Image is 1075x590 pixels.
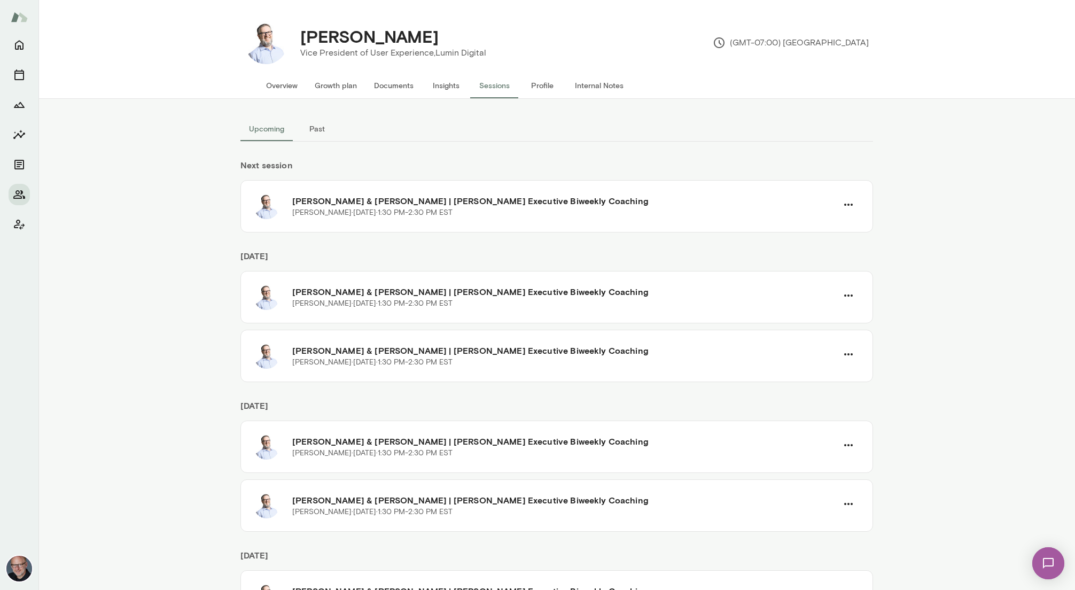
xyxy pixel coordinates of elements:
p: [PERSON_NAME] · [DATE] · 1:30 PM-2:30 PM EST [292,448,453,459]
h6: [PERSON_NAME] & [PERSON_NAME] | [PERSON_NAME] Executive Biweekly Coaching [292,285,837,298]
img: Nick Gould [6,556,32,581]
div: basic tabs example [240,116,873,142]
button: Upcoming [240,116,293,142]
button: Internal Notes [566,73,632,98]
button: Overview [258,73,306,98]
h6: [PERSON_NAME] & [PERSON_NAME] | [PERSON_NAME] Executive Biweekly Coaching [292,435,837,448]
img: Mento [11,7,28,27]
img: Mike West [245,21,287,64]
button: Profile [518,73,566,98]
h6: [PERSON_NAME] & [PERSON_NAME] | [PERSON_NAME] Executive Biweekly Coaching [292,195,837,207]
button: Insights [9,124,30,145]
button: Past [293,116,341,142]
p: [PERSON_NAME] · [DATE] · 1:30 PM-2:30 PM EST [292,298,453,309]
button: Insights [422,73,470,98]
h6: Next session [240,159,873,180]
p: (GMT-07:00) [GEOGRAPHIC_DATA] [713,36,869,49]
p: [PERSON_NAME] · [DATE] · 1:30 PM-2:30 PM EST [292,507,453,517]
h6: [DATE] [240,549,873,570]
button: Growth plan [306,73,365,98]
p: Vice President of User Experience, Lumin Digital [300,46,486,59]
button: Growth Plan [9,94,30,115]
h4: [PERSON_NAME] [300,26,439,46]
button: Sessions [9,64,30,86]
button: Client app [9,214,30,235]
p: [PERSON_NAME] · [DATE] · 1:30 PM-2:30 PM EST [292,357,453,368]
button: Documents [9,154,30,175]
h6: [DATE] [240,250,873,271]
p: [PERSON_NAME] · [DATE] · 1:30 PM-2:30 PM EST [292,207,453,218]
button: Sessions [470,73,518,98]
h6: [PERSON_NAME] & [PERSON_NAME] | [PERSON_NAME] Executive Biweekly Coaching [292,344,837,357]
h6: [PERSON_NAME] & [PERSON_NAME] | [PERSON_NAME] Executive Biweekly Coaching [292,494,837,507]
h6: [DATE] [240,399,873,421]
button: Home [9,34,30,56]
button: Members [9,184,30,205]
button: Documents [365,73,422,98]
